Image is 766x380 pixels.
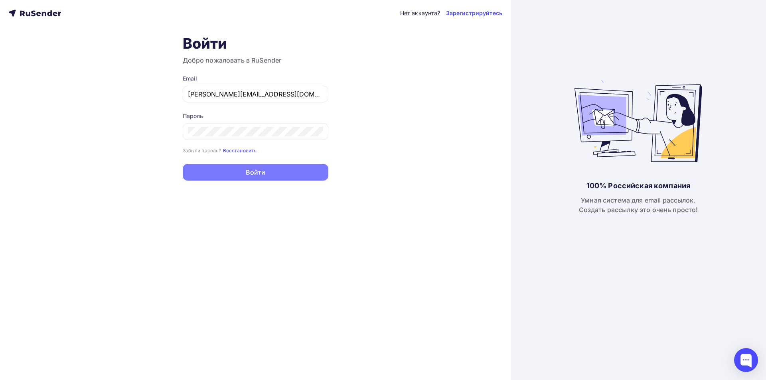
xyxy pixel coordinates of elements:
[223,148,257,154] small: Восстановить
[586,181,690,191] div: 100% Российская компания
[183,55,328,65] h3: Добро пожаловать в RuSender
[188,89,323,99] input: Укажите свой email
[183,148,221,154] small: Забыли пароль?
[183,112,328,120] div: Пароль
[446,9,502,17] a: Зарегистрируйтесь
[400,9,440,17] div: Нет аккаунта?
[183,164,328,181] button: Войти
[183,35,328,52] h1: Войти
[183,75,328,83] div: Email
[579,195,698,215] div: Умная система для email рассылок. Создать рассылку это очень просто!
[223,147,257,154] a: Восстановить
